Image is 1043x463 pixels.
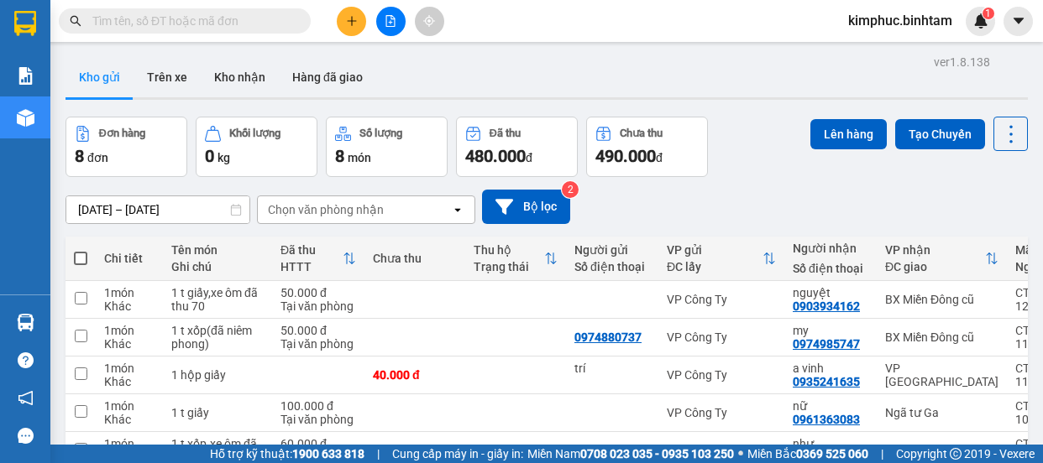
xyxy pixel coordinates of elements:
div: Tại văn phòng [280,299,356,313]
span: món [348,151,371,164]
span: search [70,15,81,27]
div: 0903934162 [793,299,860,313]
div: VP Công Ty [667,406,776,419]
span: file-add [385,15,396,27]
th: Toggle SortBy [877,237,1007,281]
div: VP Công Ty [667,444,776,457]
div: Tại văn phòng [280,413,356,426]
div: a vinh [793,362,868,375]
div: Khác [104,413,155,426]
div: Khác [104,375,155,388]
button: Lên hàng [810,119,887,149]
div: Chọn văn phòng nhận [268,201,384,218]
div: Đơn hàng [99,127,145,139]
div: Tại văn phòng [280,337,356,351]
span: question-circle [18,352,34,368]
div: Chi tiết [104,252,155,265]
div: 0903433822 [574,444,642,457]
div: Khối lượng [229,127,280,139]
span: aim [423,15,435,27]
button: Kho gửi [66,57,134,97]
span: 8 [75,146,84,166]
span: 0 [205,146,214,166]
span: đ [526,151,532,164]
button: Hàng đã giao [279,57,376,97]
svg: open [451,203,464,216]
div: 40.000 đ [373,368,457,382]
div: 1 món [104,286,155,299]
strong: 1900 633 818 [292,447,364,460]
div: Ghi chú [171,260,264,273]
strong: 0708 023 035 - 0935 103 250 [580,447,734,460]
div: nữ [793,399,868,413]
button: plus [337,7,366,36]
div: 1 t giấy,xe ôm đã thu 70 [171,286,264,313]
span: copyright [950,448,962,460]
button: Khối lượng0kg [196,117,317,177]
div: Tên món [171,243,264,257]
div: 0974880737 [574,330,642,344]
span: Miền Nam [527,445,734,463]
span: caret-down [1011,13,1026,29]
div: 1 món [104,324,155,337]
img: solution-icon [17,67,34,85]
button: Kho nhận [201,57,279,97]
span: đ [656,151,663,164]
div: Đã thu [490,127,521,139]
span: | [377,445,380,463]
div: VP [GEOGRAPHIC_DATA] [885,362,998,388]
div: my [793,324,868,337]
button: Tạo Chuyến [895,119,985,149]
div: Số điện thoại [574,260,650,273]
span: Miền Bắc [747,445,868,463]
div: Người nhận [793,242,868,255]
span: 490.000 [595,146,656,166]
div: Người gửi [574,243,650,257]
div: VP gửi [667,243,763,257]
span: kg [218,151,230,164]
div: VP Công Ty [667,368,776,382]
div: VP Công Ty [667,330,776,344]
sup: 2 [562,181,579,198]
div: 1 món [104,437,155,450]
div: Số lượng [359,127,402,139]
span: | [881,445,883,463]
span: ⚪️ [738,450,743,457]
div: Số điện thoại [793,262,868,275]
div: Đã thu [280,243,343,257]
span: Hỗ trợ kỹ thuật: [210,445,364,463]
button: caret-down [1004,7,1033,36]
div: Chưa thu [620,127,663,139]
div: 100.000 đ [280,399,356,413]
div: 0935241635 [793,375,860,388]
div: 1 t xốp(đã niêm phong) [171,324,264,351]
div: như [793,437,868,450]
div: ĐC giao [885,260,985,273]
img: warehouse-icon [17,314,34,331]
img: icon-new-feature [973,13,988,29]
button: Đơn hàng8đơn [66,117,187,177]
div: VP Công Ty [667,293,776,306]
span: notification [18,390,34,406]
div: BX Miền Đông cũ [885,330,998,344]
div: 1 món [104,362,155,375]
div: Khác [104,299,155,313]
span: Cung cấp máy in - giấy in: [392,445,523,463]
div: BX Miền Đông cũ [885,444,998,457]
div: HTTT [280,260,343,273]
span: kimphuc.binhtam [835,10,966,31]
button: aim [415,7,444,36]
div: BX Miền Đông cũ [885,293,998,306]
div: 60.000 đ [280,437,356,450]
th: Toggle SortBy [465,237,566,281]
span: 1 [985,8,991,19]
div: trí [574,362,650,375]
button: Chưa thu490.000đ [586,117,708,177]
button: file-add [376,7,406,36]
th: Toggle SortBy [658,237,784,281]
div: 1 món [104,399,155,413]
button: Số lượng8món [326,117,448,177]
button: Trên xe [134,57,201,97]
div: 0974985747 [793,337,860,351]
div: ver 1.8.138 [934,53,990,71]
